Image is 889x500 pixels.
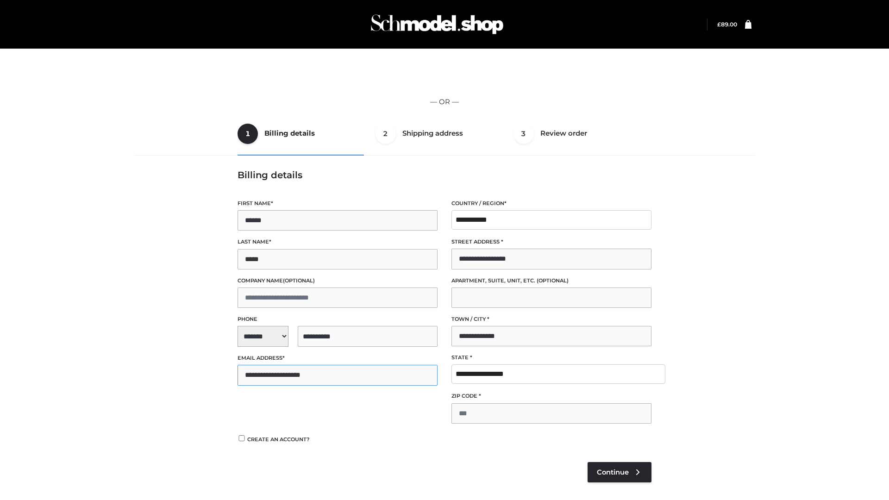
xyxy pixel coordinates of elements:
label: Phone [238,315,438,324]
span: Create an account? [247,436,310,443]
label: State [451,353,651,362]
input: Create an account? [238,435,246,441]
label: First name [238,199,438,208]
span: Continue [597,468,629,476]
img: Schmodel Admin 964 [368,6,507,43]
p: — OR — [138,96,751,108]
h3: Billing details [238,169,651,181]
a: £89.00 [717,21,737,28]
label: ZIP Code [451,392,651,400]
label: Company name [238,276,438,285]
label: Country / Region [451,199,651,208]
span: (optional) [283,277,315,284]
iframe: Secure express checkout frame [136,61,753,87]
span: (optional) [537,277,569,284]
label: Apartment, suite, unit, etc. [451,276,651,285]
label: Street address [451,237,651,246]
bdi: 89.00 [717,21,737,28]
a: Continue [588,462,651,482]
label: Email address [238,354,438,362]
label: Town / City [451,315,651,324]
span: £ [717,21,721,28]
label: Last name [238,237,438,246]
